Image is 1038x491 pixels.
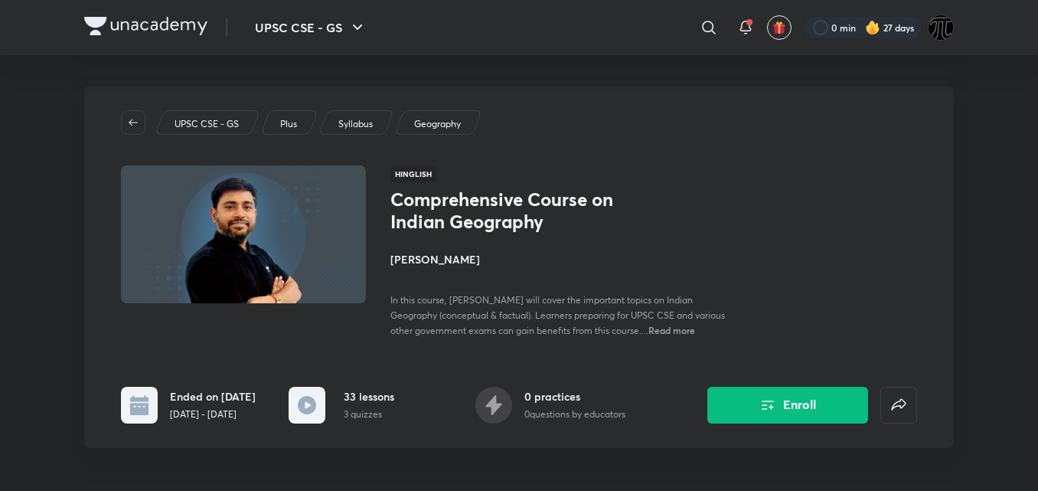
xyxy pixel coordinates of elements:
p: UPSC CSE - GS [175,117,239,131]
button: false [880,387,917,424]
img: streak [865,20,880,35]
h6: 33 lessons [344,388,394,404]
img: Watcher [928,15,954,41]
img: avatar [772,21,786,34]
button: Enroll [707,387,868,424]
button: avatar [767,15,792,40]
p: 0 questions by educators [524,408,625,421]
button: UPSC CSE - GS [246,12,376,43]
a: Geography [412,117,464,131]
span: Read more [648,324,695,336]
a: Company Logo [84,17,207,39]
h4: [PERSON_NAME] [390,251,733,267]
p: Plus [280,117,297,131]
img: Thumbnail [119,164,368,305]
a: Plus [278,117,300,131]
a: UPSC CSE - GS [172,117,242,131]
h6: Ended on [DATE] [170,388,256,404]
a: Syllabus [336,117,376,131]
h1: Comprehensive Course on Indian Geography [390,188,641,233]
p: [DATE] - [DATE] [170,408,256,421]
p: 3 quizzes [344,408,394,421]
img: Company Logo [84,17,207,35]
p: Geography [414,117,461,131]
p: Syllabus [338,117,373,131]
span: Hinglish [390,165,436,182]
h6: 0 practices [524,388,625,404]
span: In this course, [PERSON_NAME] will cover the important topics on Indian Geography (conceptual & f... [390,294,725,336]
